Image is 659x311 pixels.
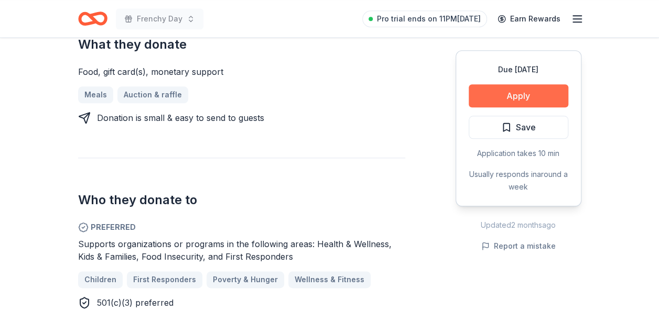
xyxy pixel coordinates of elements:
a: Home [78,6,107,31]
a: Children [78,271,123,288]
div: Updated 2 months ago [456,219,581,231]
span: Save [516,120,536,134]
span: Supports organizations or programs in the following areas: Health & Wellness, Kids & Families, Fo... [78,239,392,262]
a: Pro trial ends on 11PM[DATE] [362,10,487,27]
div: Application takes 10 min [469,147,568,160]
span: Poverty & Hunger [213,273,278,286]
button: Frenchy Day [116,8,203,29]
a: Earn Rewards [491,9,567,28]
span: Frenchy Day [137,13,182,25]
span: Preferred [78,221,405,234]
span: First Responders [133,273,196,286]
a: Auction & raffle [117,86,188,103]
span: Wellness & Fitness [295,273,364,286]
h2: Who they donate to [78,192,405,208]
button: Save [469,116,568,139]
button: Report a mistake [481,240,556,252]
div: Food, gift card(s), monetary support [78,65,405,78]
h2: What they donate [78,36,405,53]
a: Wellness & Fitness [288,271,371,288]
span: Children [84,273,116,286]
a: First Responders [127,271,202,288]
a: Meals [78,86,113,103]
div: Donation is small & easy to send to guests [97,112,264,124]
a: Poverty & Hunger [207,271,284,288]
span: Pro trial ends on 11PM[DATE] [377,13,481,25]
div: Usually responds in around a week [469,168,568,193]
div: Due [DATE] [469,63,568,76]
button: Apply [469,84,568,107]
span: 501(c)(3) preferred [97,297,174,308]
